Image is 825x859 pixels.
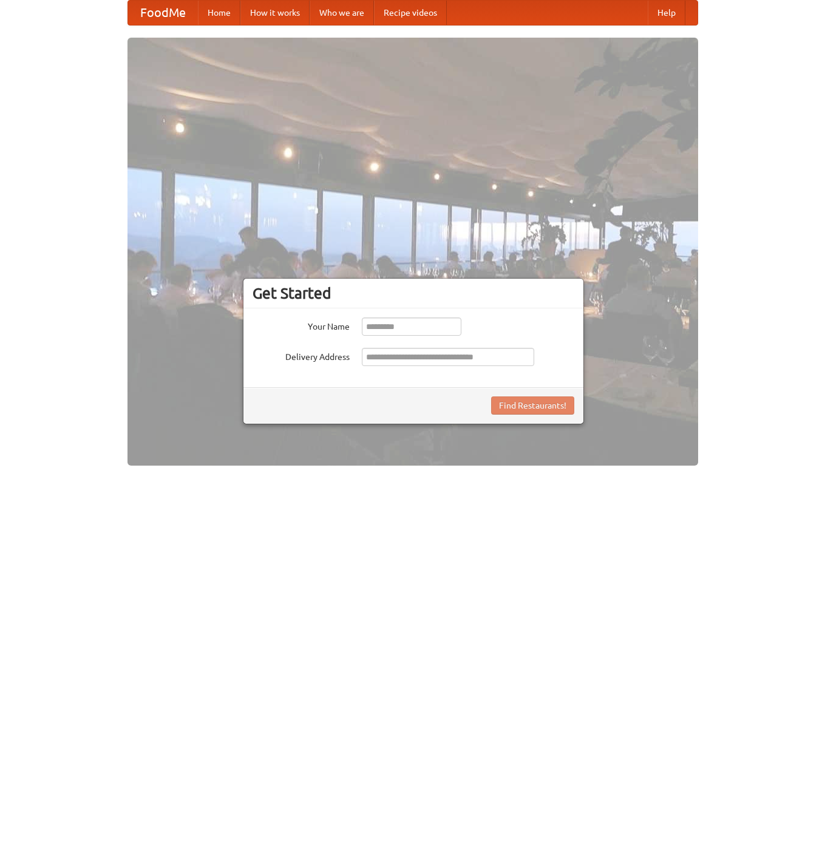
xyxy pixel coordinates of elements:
[240,1,310,25] a: How it works
[253,284,574,302] h3: Get Started
[253,348,350,363] label: Delivery Address
[198,1,240,25] a: Home
[310,1,374,25] a: Who we are
[491,396,574,415] button: Find Restaurants!
[253,317,350,333] label: Your Name
[374,1,447,25] a: Recipe videos
[648,1,685,25] a: Help
[128,1,198,25] a: FoodMe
